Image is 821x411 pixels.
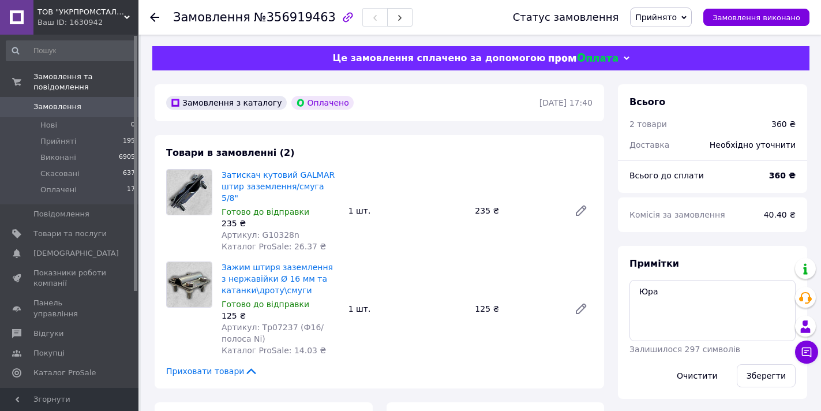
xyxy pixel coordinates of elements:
[40,120,57,130] span: Нові
[713,13,800,22] span: Замовлення виконано
[33,328,63,339] span: Відгуки
[667,364,728,387] button: Очистити
[6,40,136,61] input: Пошук
[629,258,679,269] span: Примітки
[123,136,135,147] span: 195
[222,207,309,216] span: Готово до відправки
[127,185,135,195] span: 17
[33,368,96,378] span: Каталог ProSale
[795,341,818,364] button: Чат з покупцем
[33,72,138,92] span: Замовлення та повідомлення
[167,262,212,307] img: Зажим штиря заземлення з нержавійки Ø 16 мм та катанки\дроту\смуги
[166,96,287,110] div: Замовлення з каталогу
[131,120,135,130] span: 0
[769,171,796,180] b: 360 ₴
[629,280,796,341] textarea: Юра
[33,248,119,259] span: [DEMOGRAPHIC_DATA]
[123,169,135,179] span: 637
[629,171,704,180] span: Всього до сплати
[344,203,471,219] div: 1 шт.
[222,170,335,203] a: Затискач кутовий GALMAR штир заземлення/смуга 5/8"
[629,210,725,219] span: Комісія за замовлення
[167,170,212,215] img: Затискач кутовий GALMAR штир заземлення/смуга 5/8"
[222,346,326,355] span: Каталог ProSale: 14.03 ₴
[539,98,593,107] time: [DATE] 17:40
[332,53,545,63] span: Це замовлення сплачено за допомогою
[33,209,89,219] span: Повідомлення
[119,152,135,163] span: 6905
[222,323,324,343] span: Артикул: Тр07237 (Ф16/полоса Ni)
[40,169,80,179] span: Скасовані
[166,365,258,377] span: Приховати товари
[549,53,618,64] img: evopay logo
[254,10,336,24] span: №356919463
[222,218,339,229] div: 235 ₴
[173,10,250,24] span: Замовлення
[629,119,667,129] span: 2 товари
[150,12,159,23] div: Повернутися назад
[33,348,65,358] span: Покупці
[40,136,76,147] span: Прийняті
[222,242,326,251] span: Каталог ProSale: 26.37 ₴
[38,7,124,17] span: ТОВ "УКРПРОМСТАЛЬ"
[470,301,565,317] div: 125 ₴
[33,298,107,319] span: Панель управління
[33,102,81,112] span: Замовлення
[222,230,299,240] span: Артикул: G10328n
[33,268,107,289] span: Показники роботи компанії
[40,152,76,163] span: Виконані
[166,147,295,158] span: Товари в замовленні (2)
[629,140,669,150] span: Доставка
[629,345,740,354] span: Залишилося 297 символів
[764,210,796,219] span: 40.40 ₴
[291,96,354,110] div: Оплачено
[222,310,339,322] div: 125 ₴
[703,132,803,158] div: Необхідно уточнити
[703,9,809,26] button: Замовлення виконано
[569,297,593,320] a: Редагувати
[33,229,107,239] span: Товари та послуги
[222,263,333,295] a: Зажим штиря заземлення з нержавійки Ø 16 мм та катанки\дроту\смуги
[38,17,138,28] div: Ваш ID: 1630942
[40,185,77,195] span: Оплачені
[344,301,471,317] div: 1 шт.
[513,12,619,23] div: Статус замовлення
[629,96,665,107] span: Всього
[737,364,796,387] button: Зберегти
[569,199,593,222] a: Редагувати
[635,13,677,22] span: Прийнято
[222,300,309,309] span: Готово до відправки
[470,203,565,219] div: 235 ₴
[771,118,796,130] div: 360 ₴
